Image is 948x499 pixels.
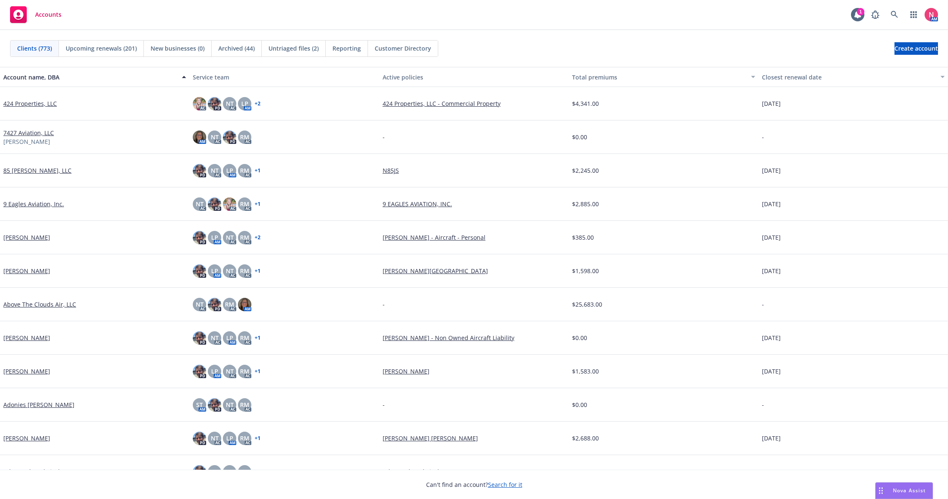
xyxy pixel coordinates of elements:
a: [PERSON_NAME] - Non Owned Aircraft Liability [383,333,565,342]
span: RM [240,233,249,242]
span: $2,688.00 [572,434,599,443]
img: photo [925,8,938,21]
span: NT [211,333,219,342]
a: 424 Properties, LLC - Commercial Property [383,99,565,108]
img: photo [193,164,206,177]
span: [DATE] [762,467,781,476]
a: + 1 [255,202,261,207]
span: [DATE] [762,367,781,376]
a: Search [886,6,903,23]
span: [PERSON_NAME] [3,137,50,146]
a: [PERSON_NAME] [PERSON_NAME] [383,434,565,443]
span: $3,986.00 [572,467,599,476]
div: Closest renewal date [762,73,935,82]
span: $0.00 [572,333,587,342]
span: NT [196,200,204,208]
a: + 2 [255,235,261,240]
a: + 1 [255,469,261,474]
span: LP [211,266,218,275]
a: + 1 [255,436,261,441]
span: RM [225,300,234,309]
span: [DATE] [762,333,781,342]
span: [DATE] [762,266,781,275]
span: $385.00 [572,233,594,242]
img: photo [208,398,221,412]
span: LP [211,233,218,242]
span: Reporting [332,44,361,53]
span: [DATE] [762,200,781,208]
span: NT [226,367,234,376]
a: Report a Bug [867,6,884,23]
button: Service team [189,67,379,87]
span: NT [226,99,234,108]
button: Closest renewal date [759,67,948,87]
a: [PERSON_NAME] - Aircraft - Personal [383,233,565,242]
button: Active policies [379,67,569,87]
span: LP [226,333,233,342]
span: Nova Assist [893,487,926,494]
a: 9 Eagles Aviation, Inc. [3,200,64,208]
span: [DATE] [762,233,781,242]
a: [PERSON_NAME] [3,266,50,275]
a: 85 [PERSON_NAME], LLC [3,166,72,175]
span: [DATE] [762,166,781,175]
a: Above The Clouds Air, LLC [3,300,76,309]
span: - [383,133,385,141]
span: - [383,400,385,409]
span: $0.00 [572,133,587,141]
span: NT [226,266,234,275]
span: $1,583.00 [572,367,599,376]
span: Archived (44) [218,44,255,53]
a: [PERSON_NAME][GEOGRAPHIC_DATA] [383,266,565,275]
span: NT [211,166,219,175]
img: photo [208,298,221,311]
a: Switch app [905,6,922,23]
span: RM [240,266,249,275]
a: + 1 [255,168,261,173]
span: RM [240,333,249,342]
a: Create account [894,42,938,55]
span: - [762,400,764,409]
div: 1 [857,8,864,15]
span: $4,341.00 [572,99,599,108]
div: Account name, DBA [3,73,177,82]
span: NT [211,467,219,476]
span: RM [240,434,249,443]
span: - [762,133,764,141]
span: RM [240,166,249,175]
span: NT [196,300,204,309]
span: [DATE] [762,434,781,443]
a: [PERSON_NAME] [3,233,50,242]
a: + 1 [255,269,261,274]
img: photo [193,432,206,445]
span: Clients (773) [17,44,52,53]
div: Service team [193,73,376,82]
img: photo [193,97,206,110]
span: Untriaged files (2) [268,44,319,53]
a: 9 EAGLES AVIATION, INC. [383,200,565,208]
span: LP [226,166,233,175]
span: $2,245.00 [572,166,599,175]
a: Advanced Analytical, Inc. [3,467,73,476]
span: - [383,300,385,309]
span: Can't find an account? [426,480,522,489]
a: Adonies [PERSON_NAME] [3,400,74,409]
span: RM [240,200,249,208]
span: - [762,300,764,309]
img: photo [223,131,236,144]
span: NT [211,133,219,141]
span: Customer Directory [375,44,431,53]
a: 424 Properties, LLC [3,99,57,108]
a: + 2 [255,101,261,106]
div: Total premiums [572,73,746,82]
span: RM [240,467,249,476]
img: photo [193,131,206,144]
a: [PERSON_NAME] [3,434,50,443]
a: Search for it [488,481,522,489]
a: [PERSON_NAME] [3,333,50,342]
a: Accounts [7,3,65,26]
